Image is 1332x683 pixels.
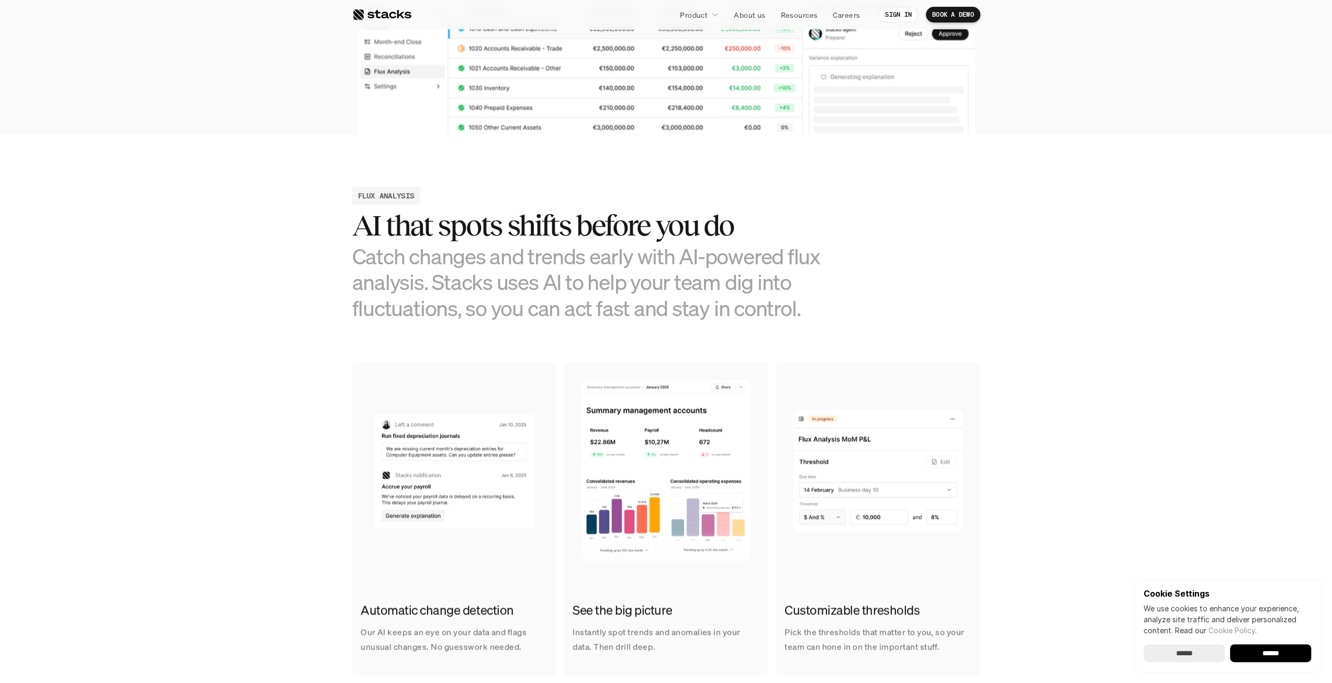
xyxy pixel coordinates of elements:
a: Cookie Policy [1208,626,1255,635]
p: Cookie Settings [1144,589,1311,598]
p: Product [680,9,708,20]
a: BOOK A DEMO [926,7,980,23]
span: Read our . [1175,626,1257,635]
p: Pick the thresholds that matter to you, so your team can hone in on the important stuff. [785,624,971,654]
h2: AI that spots shifts before you do [352,209,823,242]
a: Careers [826,5,866,24]
p: About us [734,9,765,20]
p: Instantly spot trends and anomalies in your data. Then drill deep. [573,624,759,654]
a: Resources [774,5,824,24]
h2: Automatic change detection [361,601,547,619]
a: Privacy Policy [124,199,170,207]
h2: FLUX ANALYSIS [358,190,415,201]
p: We use cookies to enhance your experience, analyze site traffic and deliver personalized content. [1144,603,1311,636]
p: Careers [833,9,860,20]
p: Resources [780,9,818,20]
h2: See the big picture [573,601,759,619]
a: SIGN IN [879,7,918,23]
h2: Customizable thresholds [785,601,971,619]
p: SIGN IN [885,11,912,18]
h3: Catch changes and trends early with AI-powered flux analysis. Stacks uses AI to help your team di... [352,243,823,321]
p: BOOK A DEMO [932,11,974,18]
p: Our AI keeps an eye on your data and flags unusual changes. No guesswork needed. [361,624,547,654]
a: About us [727,5,771,24]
